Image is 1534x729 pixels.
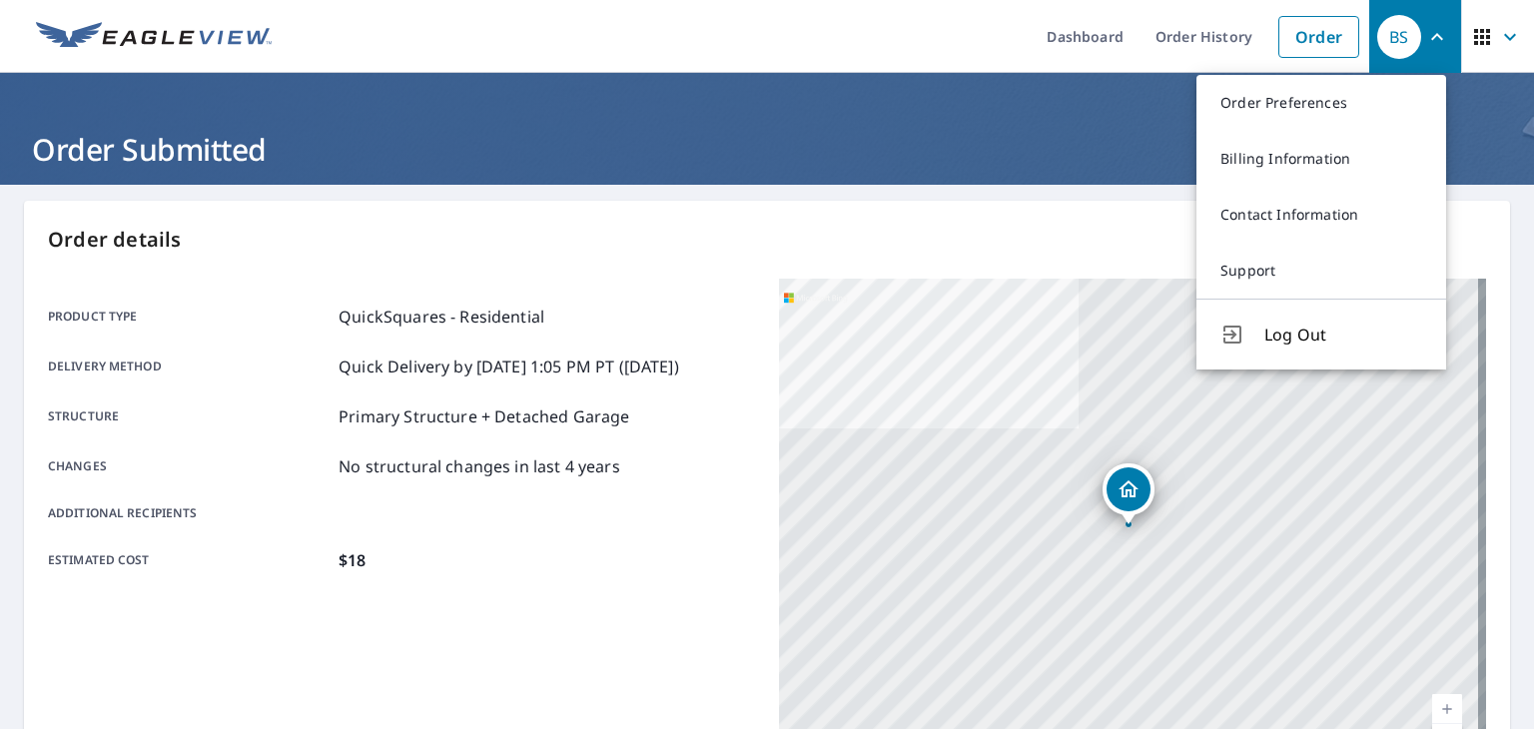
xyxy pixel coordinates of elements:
a: Order [1278,16,1359,58]
a: Support [1196,243,1446,299]
p: Changes [48,454,331,478]
img: EV Logo [36,22,272,52]
p: Quick Delivery by [DATE] 1:05 PM PT ([DATE]) [339,355,679,378]
p: Primary Structure + Detached Garage [339,404,629,428]
p: Delivery method [48,355,331,378]
p: No structural changes in last 4 years [339,454,620,478]
p: Order details [48,225,1486,255]
div: BS [1377,15,1421,59]
p: Product type [48,305,331,329]
p: Additional recipients [48,504,331,522]
p: $18 [339,548,366,572]
a: Order Preferences [1196,75,1446,131]
p: Estimated cost [48,548,331,572]
p: Structure [48,404,331,428]
span: Log Out [1264,323,1422,347]
a: Contact Information [1196,187,1446,243]
h1: Order Submitted [24,129,1510,170]
a: Current Level 17, Zoom In [1432,694,1462,724]
div: Dropped pin, building 1, Residential property, 2392 Debok Rd West Linn, OR 97068 [1103,463,1154,525]
button: Log Out [1196,299,1446,369]
a: Billing Information [1196,131,1446,187]
p: QuickSquares - Residential [339,305,544,329]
